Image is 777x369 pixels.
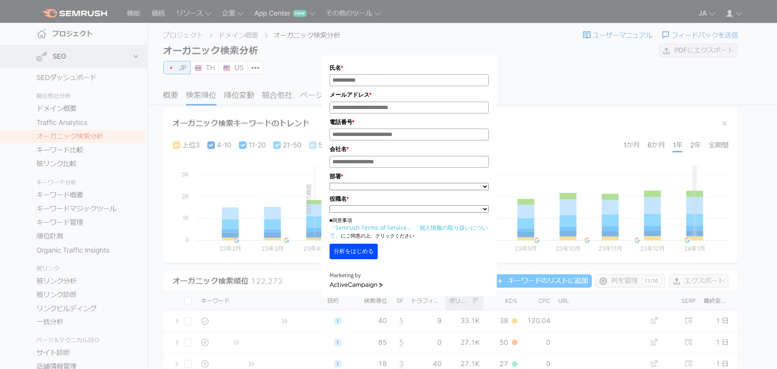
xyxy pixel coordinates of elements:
[330,224,412,231] a: 「Semrush Terms of Service」
[330,144,489,153] label: 会社名
[330,63,489,72] label: 氏名
[330,217,489,240] p: ■同意事項 にご同意の上、クリックください
[330,224,488,239] a: 「個人情報の取り扱いについて」
[330,90,489,99] label: メールアドレス
[330,118,489,127] label: 電話番号
[330,194,489,203] label: 役職名
[330,172,489,181] label: 部署
[330,271,489,280] div: Marketing by
[330,244,378,259] button: 分析をはじめる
